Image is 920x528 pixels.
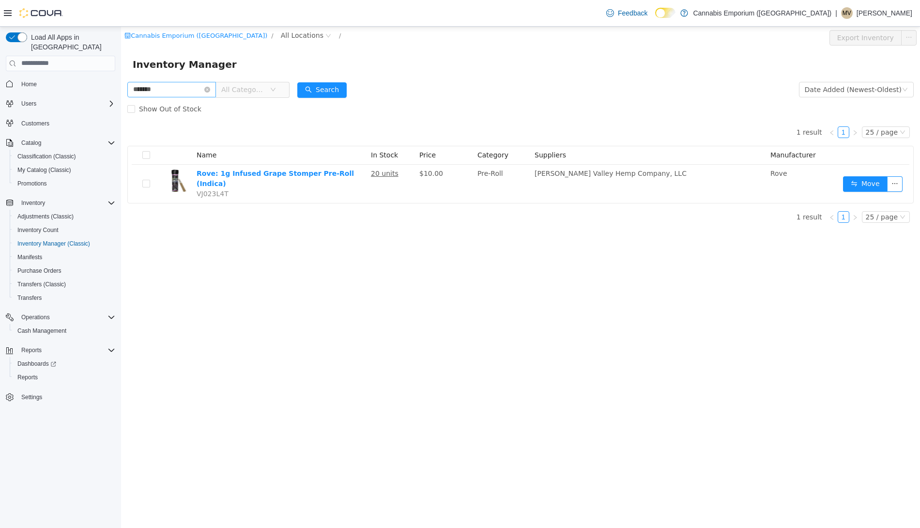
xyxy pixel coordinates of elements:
[841,7,853,19] div: Michael Valentin
[14,178,51,189] a: Promotions
[655,8,675,18] input: Dark Mode
[17,98,40,109] button: Users
[204,6,210,12] i: icon: close-circle
[17,78,41,90] a: Home
[843,7,851,19] span: MV
[649,143,666,151] span: Rove
[17,137,45,149] button: Catalog
[2,390,119,404] button: Settings
[705,100,717,111] li: Previous Page
[76,143,233,161] a: Rove: 1g Infused Grape Stomper Pre-Roll (Indica)
[356,124,387,132] span: Category
[835,7,837,19] p: |
[14,164,115,176] span: My Catalog (Classic)
[14,358,115,370] span: Dashboards
[250,143,277,151] u: 20 units
[298,143,322,151] span: $10.00
[14,151,115,162] span: Classification (Classic)
[10,250,119,264] button: Manifests
[21,346,42,354] span: Reports
[176,56,226,71] button: icon: searchSearch
[414,124,445,132] span: Suppliers
[717,185,728,196] a: 1
[14,238,115,249] span: Inventory Manager (Classic)
[649,124,695,132] span: Manufacturer
[100,58,144,68] span: All Categories
[14,251,46,263] a: Manifests
[17,166,71,174] span: My Catalog (Classic)
[160,3,202,14] span: All Locations
[17,213,74,220] span: Adjustments (Classic)
[27,32,115,52] span: Load All Apps in [GEOGRAPHIC_DATA]
[2,136,119,150] button: Catalog
[17,267,61,275] span: Purchase Orders
[83,60,89,66] i: icon: close-circle
[10,223,119,237] button: Inventory Count
[12,30,122,46] span: Inventory Manager
[2,97,119,110] button: Users
[414,143,566,151] span: [PERSON_NAME] Valley Hemp Company, LLC
[17,180,47,187] span: Promotions
[17,226,59,234] span: Inventory Count
[10,291,119,305] button: Transfers
[693,7,831,19] p: Cannabis Emporium ([GEOGRAPHIC_DATA])
[10,163,119,177] button: My Catalog (Classic)
[21,139,41,147] span: Catalog
[722,150,767,165] button: icon: swapMove
[779,187,784,194] i: icon: down
[780,3,796,19] button: icon: ellipsis
[766,150,782,165] button: icon: ellipsis
[10,324,119,338] button: Cash Management
[17,253,42,261] span: Manifests
[675,100,701,111] li: 1 result
[10,357,119,371] a: Dashboards
[10,264,119,278] button: Purchase Orders
[781,60,787,67] i: icon: down
[675,185,701,196] li: 1 result
[745,100,777,111] div: 25 / page
[618,8,647,18] span: Feedback
[10,371,119,384] button: Reports
[19,8,63,18] img: Cova
[779,103,784,109] i: icon: down
[14,238,94,249] a: Inventory Manager (Classic)
[2,116,119,130] button: Customers
[684,56,781,70] div: Date Added (Newest-Oldest)
[17,373,38,381] span: Reports
[17,240,90,248] span: Inventory Manager (Classic)
[14,211,77,222] a: Adjustments (Classic)
[21,313,50,321] span: Operations
[17,344,115,356] span: Reports
[14,265,115,277] span: Purchase Orders
[150,5,152,13] span: /
[17,294,42,302] span: Transfers
[17,137,115,149] span: Catalog
[17,78,115,90] span: Home
[14,279,115,290] span: Transfers (Classic)
[14,224,62,236] a: Inventory Count
[76,124,95,132] span: Name
[14,358,60,370] a: Dashboards
[2,77,119,91] button: Home
[14,151,80,162] a: Classification (Classic)
[17,391,46,403] a: Settings
[21,80,37,88] span: Home
[17,98,115,109] span: Users
[17,311,115,323] span: Operations
[298,124,315,132] span: Price
[2,311,119,324] button: Operations
[708,103,714,109] i: icon: left
[6,73,115,430] nav: Complex example
[17,197,49,209] button: Inventory
[76,163,107,171] span: VJ023L4T
[10,278,119,291] button: Transfers (Classic)
[14,164,75,176] a: My Catalog (Classic)
[731,188,737,194] i: icon: right
[17,117,115,129] span: Customers
[21,393,42,401] span: Settings
[728,100,740,111] li: Next Page
[717,100,728,111] a: 1
[3,6,10,12] i: icon: shop
[14,325,115,337] span: Cash Management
